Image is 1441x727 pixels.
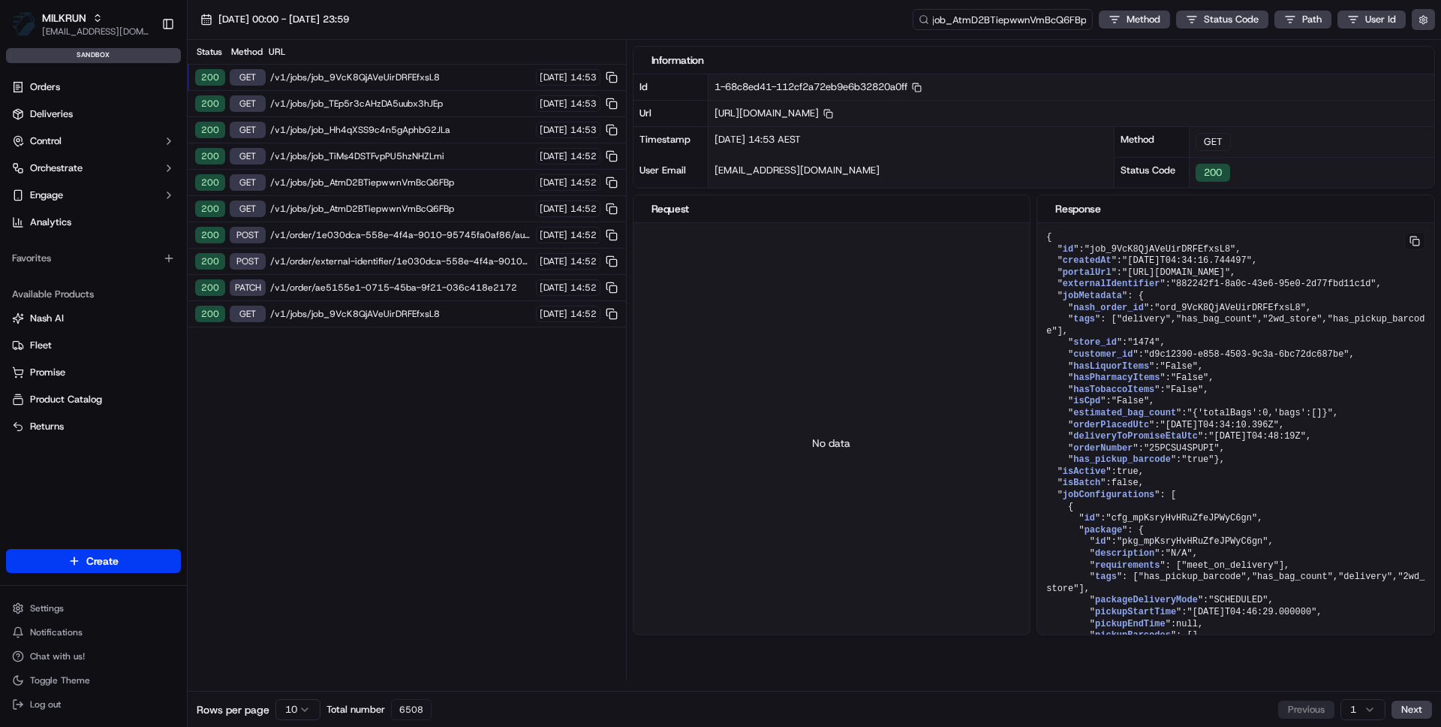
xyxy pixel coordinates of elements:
span: "has_bag_count" [1176,314,1257,324]
span: 14:52 [570,150,597,162]
span: "cfg_mpKsryHvHRuZfeJPWyC6gn" [1106,513,1257,523]
span: 14:53 [570,124,597,136]
div: 200 [195,201,225,217]
div: POST [230,253,266,270]
button: Path [1274,11,1331,29]
div: POST [230,227,266,243]
div: 200 [195,122,225,138]
span: store_id [1073,337,1117,348]
span: "job_9VcK8QjAVeUirDRFEfxsL8" [1085,244,1236,255]
span: [PERSON_NAME] [47,273,122,285]
span: "has_bag_count" [1252,572,1333,582]
span: "False" [1166,385,1203,395]
span: "[URL][DOMAIN_NAME]" [1122,267,1230,278]
span: [DATE] 00:00 - [DATE] 23:59 [218,13,349,26]
img: 1736555255976-a54dd68f-1ca7-489b-9aae-adbdc363a1c4 [30,274,42,286]
span: Analytics [30,216,71,229]
span: "882242f1-8a0c-43e6-95e0-2d77fbd11c1d" [1171,279,1376,289]
button: Notifications [6,622,181,643]
span: 14:52 [570,229,597,241]
div: GET [230,201,266,217]
span: 14:52 [570,308,597,320]
span: "[DATE]T04:48:19Z" [1208,431,1306,442]
span: isCpd [1073,396,1100,406]
span: "meet_on_delivery" [1181,560,1279,571]
div: GET [230,148,266,164]
span: false [1112,478,1139,488]
span: id [1095,536,1106,547]
button: Log out [6,694,181,715]
div: URL [269,46,620,58]
button: Fleet [6,333,181,357]
span: hasTobaccoItems [1073,385,1154,395]
span: deliveryToPromiseEtaUtc [1073,431,1198,442]
span: 14:52 [570,255,597,267]
span: "2wd_store" [1046,572,1424,594]
div: GET [230,122,266,138]
button: Returns [6,415,181,439]
span: [URL][DOMAIN_NAME] [714,107,833,119]
span: "has_pickup_barcode" [1139,572,1247,582]
span: Log out [30,698,61,710]
span: 14:53 [570,71,597,83]
span: pickupEndTime [1095,619,1166,629]
a: Fleet [12,339,175,352]
div: We're available if you need us! [68,158,206,170]
span: [EMAIL_ADDRESS][DOMAIN_NAME] [42,26,149,38]
button: Next [1391,701,1432,719]
span: /v1/jobs/job_TEp5r3cAHzDA5uubx3hJEp [270,98,531,110]
span: [DATE] [540,124,567,136]
span: Orchestrate [30,161,83,175]
div: Url [633,100,708,126]
span: packageDeliveryMode [1095,595,1198,605]
button: Nash AI [6,306,181,330]
div: Available Products [6,282,181,306]
div: Start new chat [68,143,246,158]
span: [DATE] [540,229,567,241]
span: orderPlacedUtc [1073,420,1149,430]
span: "has_pickup_barcode" [1046,314,1424,336]
div: 200 [195,227,225,243]
a: Deliveries [6,102,181,126]
span: "1474" [1127,337,1160,348]
span: Create [86,554,119,569]
a: 📗Knowledge Base [9,330,121,357]
span: has_pickup_barcode [1073,454,1171,465]
span: Deliveries [30,107,73,121]
div: 200 [195,69,225,86]
span: "N/A" [1166,548,1193,559]
div: Timestamp [633,127,708,158]
span: [DATE] [540,203,567,215]
span: MILKRUN [42,11,86,26]
span: /v1/jobs/job_Hh4qXSS9c4n5gAphbG2JLa [270,124,531,136]
p: No data [812,436,850,451]
span: 1-68c8ed41-112cf2a72eb9e6b32820a0ff [714,80,922,93]
span: [EMAIL_ADDRESS][DOMAIN_NAME] [714,164,880,176]
span: [PERSON_NAME] [47,233,122,245]
span: "{'totalBags':0,'bags':[]}" [1187,408,1333,418]
span: [DATE] [133,233,164,245]
img: 1736555255976-a54dd68f-1ca7-489b-9aae-adbdc363a1c4 [15,143,42,170]
span: orderNumber [1073,443,1133,454]
button: User Id [1337,11,1406,29]
a: Product Catalog [12,393,175,406]
span: null [1176,619,1198,629]
button: Toggle Theme [6,670,181,691]
span: Nash AI [30,312,64,325]
div: PATCH [230,279,266,296]
span: Method [1127,13,1160,26]
span: /v1/order/1e030dca-558e-4f4a-9010-95745fa0af86/autodispatch [270,229,531,241]
span: 14:53 [570,98,597,110]
button: Chat with us! [6,646,181,667]
span: Toggle Theme [30,674,90,686]
span: 14:52 [570,203,597,215]
div: User Email [633,158,708,189]
span: "pkg_mpKsryHvHRuZfeJPWyC6gn" [1117,536,1268,547]
span: true [1117,466,1139,477]
span: /v1/jobs/job_AtmD2BTiepwwnVmBcQ6FBp [270,203,531,215]
span: isActive [1063,466,1106,477]
div: 200 [195,148,225,164]
button: See all [233,192,273,210]
span: Pylon [149,373,182,384]
span: id [1085,513,1095,523]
